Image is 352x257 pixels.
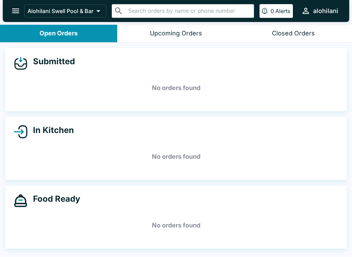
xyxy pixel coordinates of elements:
[27,125,74,135] h4: In Kitchen
[24,4,106,18] button: Alohilani Swell Pool & Bar
[14,144,338,169] h5: No orders found
[275,8,290,14] p: Alerts
[27,56,75,67] h4: Submitted
[14,76,338,100] h5: No orders found
[40,30,78,37] div: Open Orders
[150,30,202,37] div: Upcoming Orders
[27,194,80,204] h4: Food Ready
[7,2,24,20] button: open drawer
[313,7,338,15] div: alohilani
[298,3,341,18] button: alohilani
[27,8,93,14] p: Alohilani Swell Pool & Bar
[272,30,315,37] div: Closed Orders
[126,6,251,16] input: Search orders by name or phone number
[271,8,274,14] p: 0
[14,213,338,238] h5: No orders found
